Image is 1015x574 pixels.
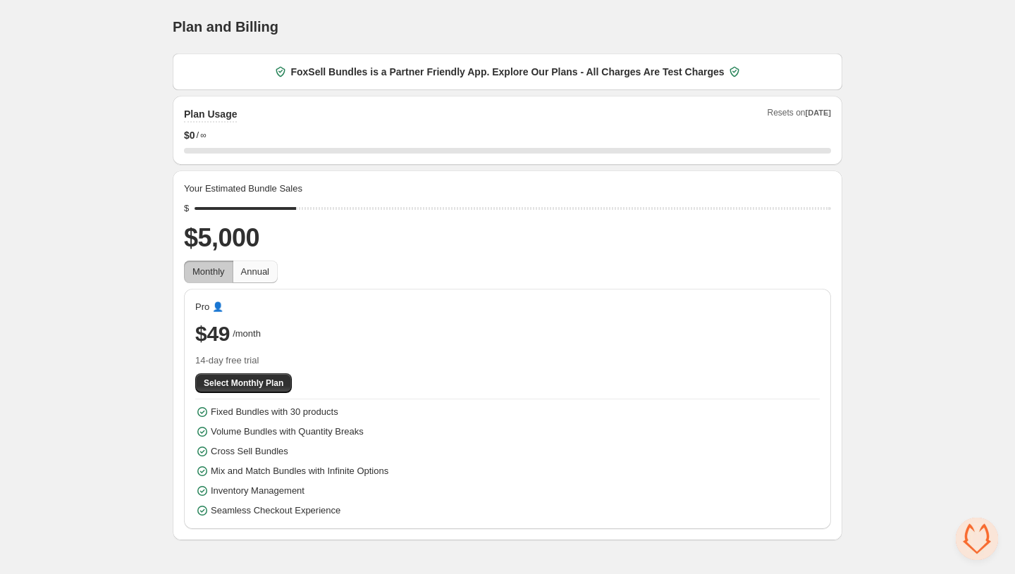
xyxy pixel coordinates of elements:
[233,261,278,283] button: Annual
[290,65,724,79] span: FoxSell Bundles is a Partner Friendly App. Explore Our Plans - All Charges Are Test Charges
[211,504,340,518] span: Seamless Checkout Experience
[956,518,998,560] a: Open chat
[200,130,207,141] span: ∞
[211,464,388,478] span: Mix and Match Bundles with Infinite Options
[195,354,820,368] span: 14-day free trial
[195,300,223,314] span: Pro 👤
[211,484,304,498] span: Inventory Management
[184,221,831,255] h2: $5,000
[184,128,195,142] span: $ 0
[173,18,278,35] h1: Plan and Billing
[192,266,225,277] span: Monthly
[184,261,233,283] button: Monthly
[768,107,832,123] span: Resets on
[184,128,831,142] div: /
[184,182,302,196] span: Your Estimated Bundle Sales
[204,378,283,389] span: Select Monthly Plan
[241,266,269,277] span: Annual
[211,444,288,458] span: Cross Sell Bundles
[195,373,292,393] button: Select Monthly Plan
[211,405,338,419] span: Fixed Bundles with 30 products
[184,201,189,216] div: $
[195,320,230,348] span: $49
[806,108,831,117] span: [DATE]
[233,327,261,341] span: /month
[184,107,237,121] h2: Plan Usage
[211,425,364,439] span: Volume Bundles with Quantity Breaks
